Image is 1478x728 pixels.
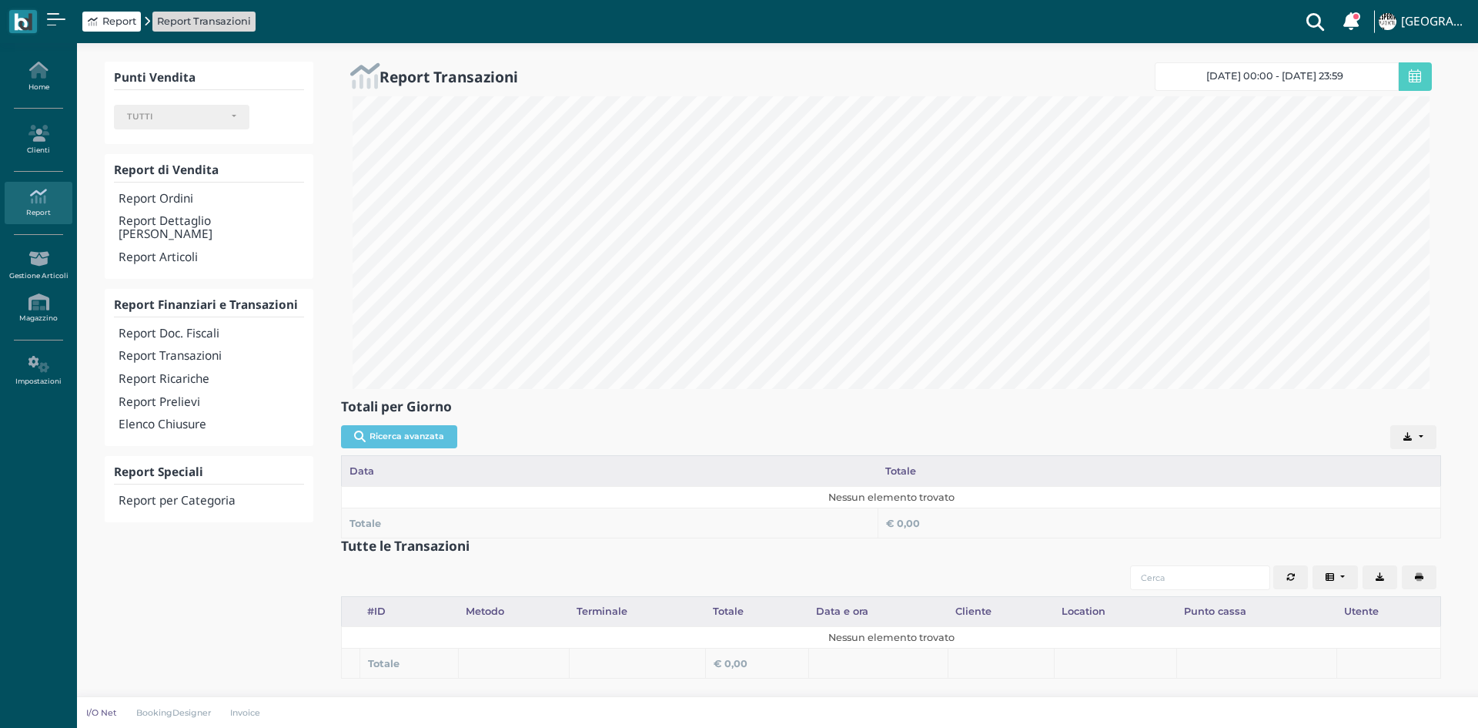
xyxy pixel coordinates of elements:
[88,14,136,29] a: Report
[114,464,203,480] b: Report Speciali
[5,287,72,330] a: Magazzino
[119,495,304,508] h4: Report per Categoria
[119,251,304,264] h4: Report Articoli
[341,537,470,555] b: Tutte le Transazioni
[5,119,72,161] a: Clienti
[948,597,1055,626] div: Cliente
[368,656,450,671] div: Totale
[119,350,304,363] h4: Report Transazioni
[119,373,304,386] h4: Report Ricariche
[458,597,569,626] div: Metodo
[1390,425,1436,450] button: Export
[119,327,304,341] h4: Report Doc. Fiscali
[714,656,801,671] div: € 0,00
[102,14,136,29] span: Report
[341,398,452,415] b: Totali per Giorno
[1312,565,1359,590] button: Columns
[1369,680,1465,715] iframe: Help widget launcher
[349,516,871,531] div: Totale
[886,516,1433,531] div: € 0,00
[1055,597,1177,626] div: Location
[5,244,72,287] a: Gestione Articoli
[126,706,221,719] a: BookingDesigner
[1206,70,1343,82] span: [DATE] 00:00 - [DATE] 23:59
[380,69,518,85] h2: Report Transazioni
[119,396,304,409] h4: Report Prelievi
[157,14,251,29] a: Report Transazioni
[114,297,298,313] b: Report Finanziari e Transazioni
[569,597,705,626] div: Terminale
[1363,565,1397,590] button: Export
[5,350,72,392] a: Impostazioni
[706,597,809,626] div: Totale
[114,162,219,178] b: Report di Vendita
[114,69,196,86] b: Punti Vendita
[1273,565,1308,590] button: Aggiorna
[1176,597,1337,626] div: Punto cassa
[808,597,948,626] div: Data e ora
[119,215,304,241] h4: Report Dettaglio [PERSON_NAME]
[1401,15,1469,29] h4: [GEOGRAPHIC_DATA]
[221,706,271,719] a: Invoice
[1337,597,1440,626] div: Utente
[119,418,304,431] h4: Elenco Chiusure
[86,706,117,719] p: I/O Net
[1379,13,1396,30] img: ...
[1130,565,1270,590] input: Cerca
[342,626,1441,648] td: Nessun elemento trovato
[342,486,1441,508] td: Nessun elemento trovato
[1376,3,1469,40] a: ... [GEOGRAPHIC_DATA]
[5,182,72,224] a: Report
[1312,565,1363,590] div: Colonne
[14,13,32,31] img: logo
[342,456,878,485] div: Data
[878,456,1440,485] div: Totale
[114,105,249,129] button: TUTTI
[5,55,72,98] a: Home
[119,193,304,206] h4: Report Ordini
[127,112,224,122] div: TUTTI
[360,597,458,626] div: #ID
[341,425,457,448] button: Ricerca avanzata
